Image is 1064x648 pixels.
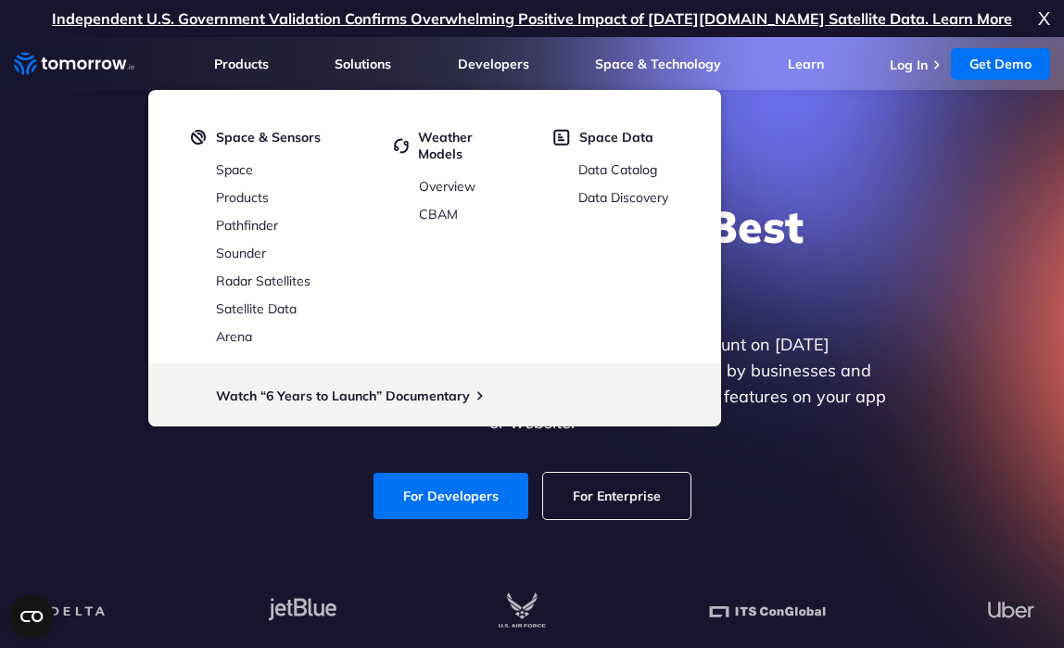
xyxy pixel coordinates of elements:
a: Learn [788,56,824,72]
a: For Developers [374,473,528,519]
img: cycled.svg [394,129,409,162]
a: Overview [419,178,475,195]
a: Space & Technology [595,56,721,72]
a: Products [214,56,269,72]
a: Pathfinder [216,217,278,234]
a: Products [216,189,269,206]
a: Get Demo [951,48,1050,80]
span: Weather Models [418,129,519,162]
a: Satellite Data [216,300,297,317]
img: satelight.svg [191,129,207,146]
a: Space [216,161,253,178]
a: Data Discovery [578,189,668,206]
span: Space Data [579,129,653,146]
a: CBAM [419,206,458,222]
a: Log In [890,57,928,73]
a: Developers [458,56,529,72]
a: Solutions [335,56,391,72]
img: space-data.svg [553,129,570,146]
a: Watch “6 Years to Launch” Documentary [216,388,470,404]
span: Space & Sensors [216,129,321,146]
a: Home link [14,50,134,78]
button: Open CMP widget [9,594,54,639]
a: Independent U.S. Government Validation Confirms Overwhelming Positive Impact of [DATE][DOMAIN_NAM... [52,9,1012,28]
a: Radar Satellites [216,273,310,289]
a: Sounder [216,245,266,261]
a: Arena [216,328,252,345]
a: Data Catalog [578,161,657,178]
a: For Enterprise [543,473,690,519]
